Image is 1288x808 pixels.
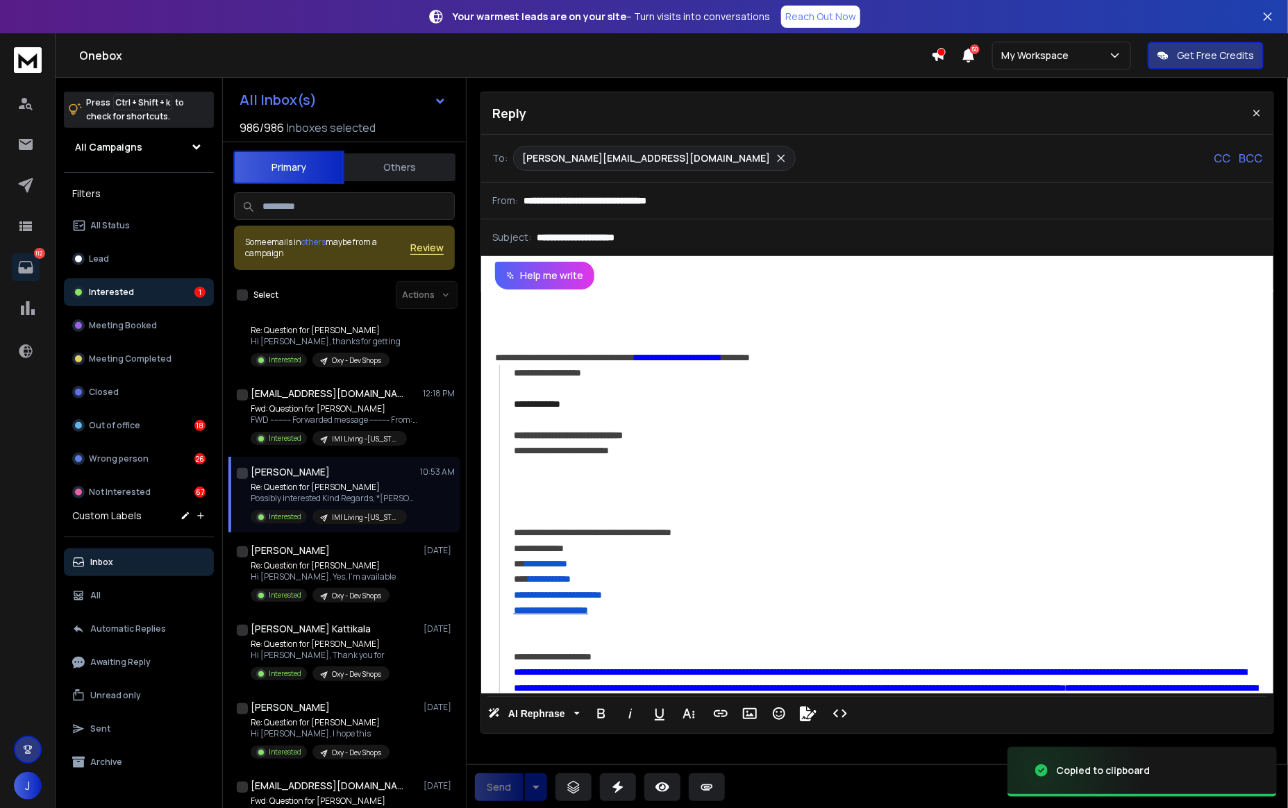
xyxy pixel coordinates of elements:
[251,622,371,636] h1: [PERSON_NAME] Kattikala
[251,465,330,479] h1: [PERSON_NAME]
[287,119,376,136] h3: Inboxes selected
[253,289,278,301] label: Select
[495,262,594,289] button: Help me write
[251,387,403,401] h1: [EMAIL_ADDRESS][DOMAIN_NAME]
[64,715,214,743] button: Sent
[1056,764,1150,777] div: Copied to clipboard
[90,757,122,768] p: Archive
[251,493,417,504] p: Possibly interested Kind Regards, *[PERSON_NAME]
[646,700,673,727] button: Underline (Ctrl+U)
[785,10,856,24] p: Reach Out Now
[505,708,568,720] span: AI Rephrase
[251,336,401,347] p: Hi [PERSON_NAME], thanks for getting
[64,378,214,406] button: Closed
[233,151,344,184] button: Primary
[269,355,301,365] p: Interested
[1214,150,1230,167] p: CC
[64,133,214,161] button: All Campaigns
[64,682,214,709] button: Unread only
[332,434,399,444] p: IMI Living -[US_STATE] HNWI_
[251,728,390,739] p: Hi [PERSON_NAME], I hope this
[90,590,101,601] p: All
[251,560,396,571] p: Re: Question for [PERSON_NAME]
[251,650,390,661] p: Hi [PERSON_NAME], Thank you for
[410,241,444,255] button: Review
[194,487,206,498] div: 67
[251,403,417,414] p: Fwd: Question for [PERSON_NAME]
[332,748,381,758] p: Oxy - Dev Shops
[522,151,770,165] p: [PERSON_NAME][EMAIL_ADDRESS][DOMAIN_NAME]
[332,512,399,523] p: IMI Living -[US_STATE] HNWI_
[64,212,214,239] button: All Status
[301,236,326,248] span: others
[89,320,157,331] p: Meeting Booked
[453,10,626,23] strong: Your warmest leads are on your site
[64,412,214,439] button: Out of office18
[1239,150,1262,167] p: BCC
[781,6,860,28] a: Reach Out Now
[617,700,644,727] button: Italic (Ctrl+I)
[737,700,763,727] button: Insert Image (Ctrl+P)
[90,220,130,231] p: All Status
[79,47,931,64] h1: Onebox
[251,482,417,493] p: Re: Question for [PERSON_NAME]
[89,420,140,431] p: Out of office
[113,94,172,110] span: Ctrl + Shift + k
[64,478,214,506] button: Not Interested67
[344,152,455,183] button: Others
[269,433,301,444] p: Interested
[89,353,172,364] p: Meeting Completed
[90,623,166,634] p: Automatic Replies
[64,748,214,776] button: Archive
[245,237,410,259] div: Some emails in maybe from a campaign
[423,388,455,399] p: 12:18 PM
[64,345,214,373] button: Meeting Completed
[485,700,583,727] button: AI Rephrase
[251,700,330,714] h1: [PERSON_NAME]
[89,287,134,298] p: Interested
[14,772,42,800] button: J
[75,140,142,154] h1: All Campaigns
[194,453,206,464] div: 26
[90,723,110,734] p: Sent
[90,690,141,701] p: Unread only
[251,639,390,650] p: Re: Question for [PERSON_NAME]
[194,287,206,298] div: 1
[64,445,214,473] button: Wrong person26
[1148,42,1264,69] button: Get Free Credits
[89,453,149,464] p: Wrong person
[64,278,214,306] button: Interested1
[64,582,214,609] button: All
[251,325,401,336] p: Re: Question for [PERSON_NAME]
[89,253,109,264] p: Lead
[1177,49,1254,62] p: Get Free Credits
[1001,49,1074,62] p: My Workspace
[424,545,455,556] p: [DATE]
[64,648,214,676] button: Awaiting Reply
[588,700,614,727] button: Bold (Ctrl+B)
[12,253,40,281] a: 112
[89,387,119,398] p: Closed
[64,548,214,576] button: Inbox
[332,669,381,680] p: Oxy - Dev Shops
[194,420,206,431] div: 18
[708,700,734,727] button: Insert Link (Ctrl+K)
[251,796,417,807] p: Fwd: Question for [PERSON_NAME]
[64,312,214,339] button: Meeting Booked
[424,702,455,713] p: [DATE]
[251,544,330,557] h1: [PERSON_NAME]
[420,466,455,478] p: 10:53 AM
[14,47,42,73] img: logo
[251,414,417,426] p: FWD ---------- Forwarded message --------- From: [PERSON_NAME]
[269,668,301,679] p: Interested
[228,86,458,114] button: All Inbox(s)
[424,780,455,791] p: [DATE]
[795,700,821,727] button: Signature
[970,44,980,54] span: 50
[86,96,184,124] p: Press to check for shortcuts.
[827,700,853,727] button: Code View
[251,571,396,582] p: Hi [PERSON_NAME], Yes, I'm available
[676,700,702,727] button: More Text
